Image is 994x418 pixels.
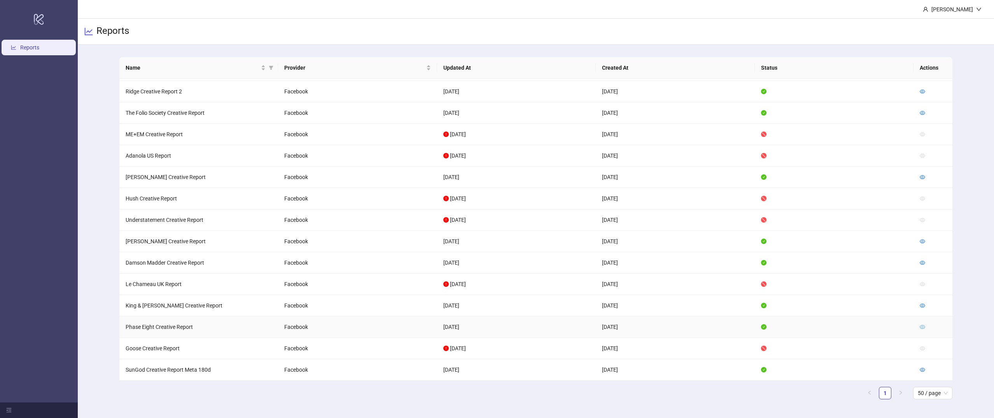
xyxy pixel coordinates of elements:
td: Facebook [278,81,437,102]
span: exclamation-circle [443,217,449,223]
td: Facebook [278,145,437,167]
span: [DATE] [450,345,466,351]
span: stop [761,217,766,223]
td: Facebook [278,124,437,145]
td: [DATE] [596,359,755,381]
span: user [923,7,928,12]
td: Understatement Creative Report [119,209,278,231]
span: left [867,390,872,395]
a: eye [920,174,925,180]
span: check-circle [761,110,766,116]
td: [DATE] [437,316,596,338]
span: check-circle [761,174,766,180]
span: line-chart [84,27,93,36]
a: 1 [879,387,891,399]
span: exclamation-circle [443,281,449,287]
span: check-circle [761,303,766,308]
td: Goose Creative Report [119,338,278,359]
td: [DATE] [596,209,755,231]
span: eye [920,324,925,330]
td: [DATE] [596,274,755,295]
li: Next Page [894,387,907,399]
td: Facebook [278,316,437,338]
td: [DATE] [437,167,596,188]
h3: Reports [96,25,129,38]
td: Ridge Creative Report 2 [119,81,278,102]
td: [DATE] [596,145,755,167]
td: [DATE] [437,231,596,252]
span: Name [126,63,260,72]
span: [DATE] [450,281,466,287]
a: eye [920,302,925,309]
span: exclamation-circle [443,132,449,137]
div: Page Size [913,387,952,399]
a: Reports [20,44,39,51]
td: The Folio Society Creative Report [119,102,278,124]
a: eye [920,324,925,330]
td: [DATE] [596,124,755,145]
span: [DATE] [450,153,466,159]
span: menu-fold [6,407,12,413]
td: Phase Eight Creative Report [119,316,278,338]
td: Adanola US Report [119,145,278,167]
td: [DATE] [596,102,755,124]
td: [DATE] [596,81,755,102]
th: Status [755,57,914,79]
a: eye [920,110,925,116]
span: [DATE] [450,217,466,223]
th: Actions [913,57,952,79]
span: eye [920,196,925,201]
span: eye [920,132,925,137]
td: Le Chameau UK Report [119,274,278,295]
span: stop [761,153,766,158]
span: eye [920,367,925,372]
td: [DATE] [596,338,755,359]
span: stop [761,346,766,351]
td: Facebook [278,102,437,124]
li: 1 [879,387,891,399]
td: Facebook [278,209,437,231]
td: Hush Creative Report [119,188,278,209]
td: Facebook [278,167,437,188]
span: stop [761,196,766,201]
td: Facebook [278,338,437,359]
button: right [894,387,907,399]
th: Name [119,57,278,79]
button: left [863,387,876,399]
span: check-circle [761,239,766,244]
td: [PERSON_NAME] Creative Report [119,231,278,252]
span: check-circle [761,324,766,330]
a: eye [920,260,925,266]
td: Facebook [278,252,437,274]
th: Provider [278,57,437,79]
span: stop [761,132,766,137]
a: eye [920,88,925,95]
span: filter [267,62,275,74]
span: eye [920,346,925,351]
span: check-circle [761,367,766,372]
td: [DATE] [596,231,755,252]
td: Facebook [278,274,437,295]
td: King & [PERSON_NAME] Creative Report [119,295,278,316]
td: [DATE] [596,188,755,209]
span: stop [761,281,766,287]
span: exclamation-circle [443,346,449,351]
td: ME+EM Creative Report [119,124,278,145]
th: Created At [596,57,755,79]
th: Updated At [437,57,596,79]
a: eye [920,238,925,244]
td: [DATE] [437,252,596,274]
td: Damson Madder Creative Report [119,252,278,274]
td: Facebook [278,188,437,209]
span: exclamation-circle [443,196,449,201]
td: [DATE] [437,81,596,102]
span: 50 / page [918,387,948,399]
span: [DATE] [450,131,466,137]
span: eye [920,110,925,116]
td: [PERSON_NAME] Creative Report [119,167,278,188]
td: [DATE] [596,252,755,274]
div: [PERSON_NAME] [928,5,976,14]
